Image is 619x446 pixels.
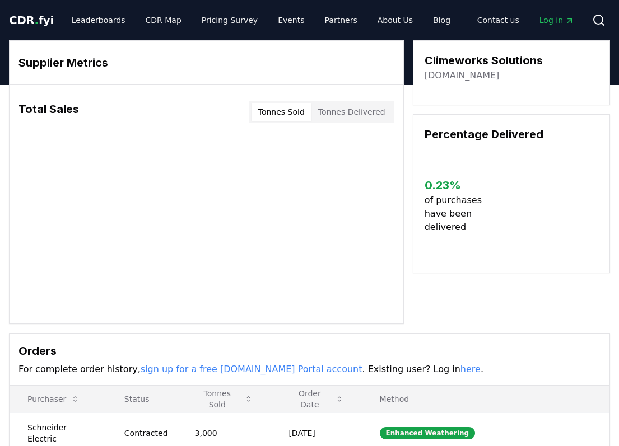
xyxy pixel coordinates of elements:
button: Tonnes Sold [252,103,311,121]
h3: 0.23 % [425,177,506,194]
a: Blog [424,10,459,30]
nav: Main [468,10,583,30]
a: sign up for a free [DOMAIN_NAME] Portal account [141,364,362,374]
span: . [35,13,39,27]
button: Order Date [280,388,352,410]
div: Enhanced Weathering [380,427,476,439]
a: Pricing Survey [193,10,267,30]
a: CDR.fyi [9,12,54,28]
a: Events [269,10,313,30]
button: Purchaser [18,388,89,410]
a: Contact us [468,10,528,30]
h3: Total Sales [18,101,79,123]
h3: Climeworks Solutions [425,52,543,69]
a: CDR Map [137,10,190,30]
p: For complete order history, . Existing user? Log in . [18,363,601,376]
span: Log in [539,15,574,26]
a: Leaderboards [63,10,134,30]
h3: Orders [18,342,601,359]
p: Status [115,393,168,405]
p: Method [371,393,601,405]
h3: Supplier Metrics [18,54,394,71]
a: Log in [530,10,583,30]
div: Contracted [124,428,168,439]
a: About Us [369,10,422,30]
a: [DOMAIN_NAME] [425,69,500,82]
a: here [460,364,481,374]
span: CDR fyi [9,13,54,27]
nav: Main [63,10,459,30]
h3: Percentage Delivered [425,126,598,143]
p: of purchases have been delivered [425,194,506,234]
button: Tonnes Sold [186,388,262,410]
button: Tonnes Delivered [311,103,392,121]
a: Partners [316,10,366,30]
